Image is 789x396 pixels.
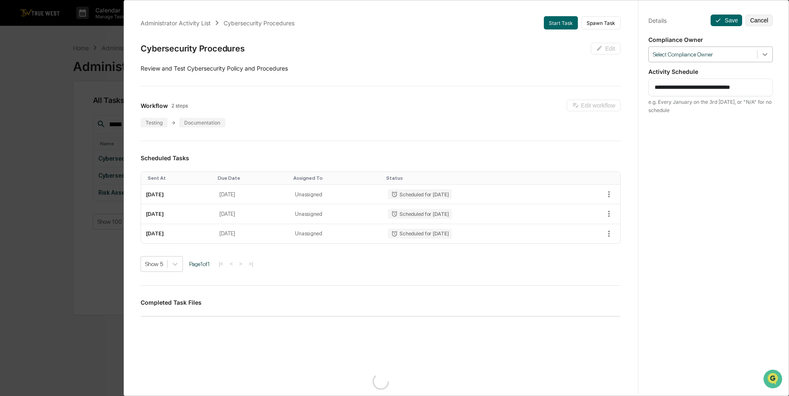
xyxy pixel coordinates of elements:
[57,101,106,116] a: 🗄️Attestations
[141,185,214,204] td: [DATE]
[648,98,773,115] div: e.g. Every January on the 3rd [DATE], or "N/A" for no schedule
[141,102,168,109] span: Workflow
[189,261,210,267] span: Page 1 of 1
[60,105,67,112] div: 🗄️
[58,140,100,147] a: Powered byPylon
[290,185,383,204] td: Unassigned
[141,44,244,54] div: Cybersecurity Procedures
[224,20,295,27] div: Cybersecurity Procedures
[171,103,188,109] span: 2 steps
[216,260,226,267] button: |<
[141,66,151,76] button: Start new chat
[388,229,452,239] div: Scheduled for [DATE]
[8,105,15,112] div: 🖐️
[386,175,561,181] div: Toggle SortBy
[148,175,211,181] div: Toggle SortBy
[745,15,773,26] button: Cancel
[648,68,773,75] p: Activity Schedule
[581,16,621,29] button: Spawn Task
[68,105,103,113] span: Attestations
[290,204,383,224] td: Unassigned
[141,299,621,306] h3: Completed Task Files
[5,101,57,116] a: 🖐️Preclearance
[5,117,56,132] a: 🔎Data Lookup
[83,141,100,147] span: Pylon
[388,189,452,199] div: Scheduled for [DATE]
[567,100,621,111] button: Edit workflow
[214,204,290,224] td: [DATE]
[246,260,256,267] button: >|
[179,118,225,127] div: Documentation
[214,185,290,204] td: [DATE]
[8,17,151,31] p: How can we help?
[762,369,785,391] iframe: Open customer support
[141,20,211,27] div: Administrator Activity List
[17,105,54,113] span: Preclearance
[648,17,667,24] div: Details
[648,36,773,43] p: Compliance Owner
[293,175,380,181] div: Toggle SortBy
[388,209,452,219] div: Scheduled for [DATE]
[141,65,288,72] span: Review and Test Cybersecurity Policy and Procedures
[17,120,52,129] span: Data Lookup
[8,64,23,78] img: 1746055101610-c473b297-6a78-478c-a979-82029cc54cd1
[227,260,236,267] button: <
[236,260,245,267] button: >
[544,16,578,29] button: Start Task
[141,204,214,224] td: [DATE]
[591,43,621,54] button: Edit
[141,224,214,243] td: [DATE]
[28,72,105,78] div: We're available if you need us!
[141,154,621,161] h3: Scheduled Tasks
[214,224,290,243] td: [DATE]
[218,175,287,181] div: Toggle SortBy
[28,64,136,72] div: Start new chat
[141,118,168,127] div: Testing
[711,15,742,26] button: Save
[290,224,383,243] td: Unassigned
[8,121,15,128] div: 🔎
